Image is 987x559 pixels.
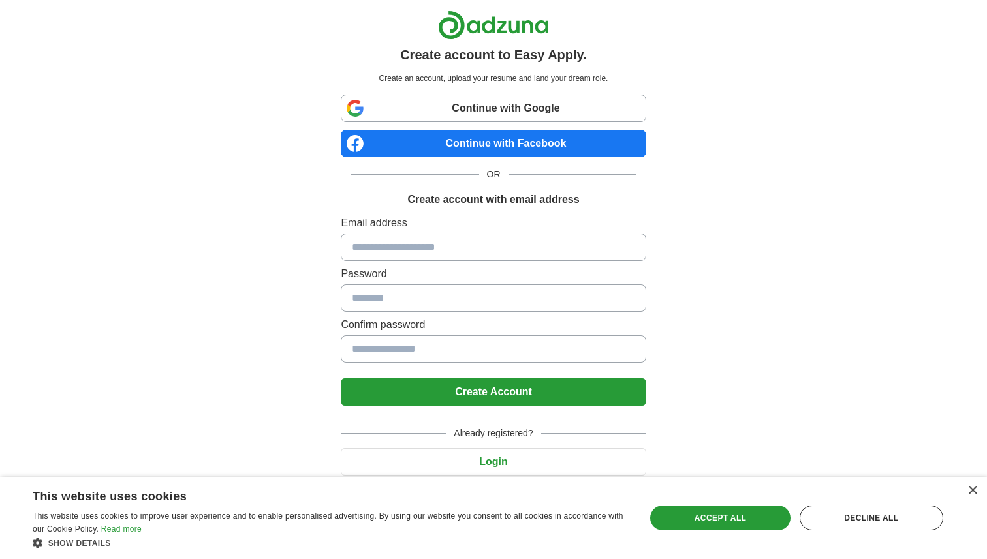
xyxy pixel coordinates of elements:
[967,486,977,496] div: Close
[400,45,587,65] h1: Create account to Easy Apply.
[650,506,790,530] div: Accept all
[33,511,623,534] span: This website uses cookies to improve user experience and to enable personalised advertising. By u...
[341,266,646,282] label: Password
[33,536,627,549] div: Show details
[343,72,643,84] p: Create an account, upload your resume and land your dream role.
[33,485,595,504] div: This website uses cookies
[48,539,111,548] span: Show details
[341,215,646,231] label: Email address
[341,456,646,467] a: Login
[800,506,943,530] div: Decline all
[341,378,646,406] button: Create Account
[446,427,540,440] span: Already registered?
[341,95,646,122] a: Continue with Google
[341,448,646,476] button: Login
[341,317,646,333] label: Confirm password
[407,192,579,207] h1: Create account with email address
[101,524,142,534] a: Read more, opens a new window
[341,130,646,157] a: Continue with Facebook
[479,168,509,181] span: OR
[438,10,549,40] img: Adzuna logo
